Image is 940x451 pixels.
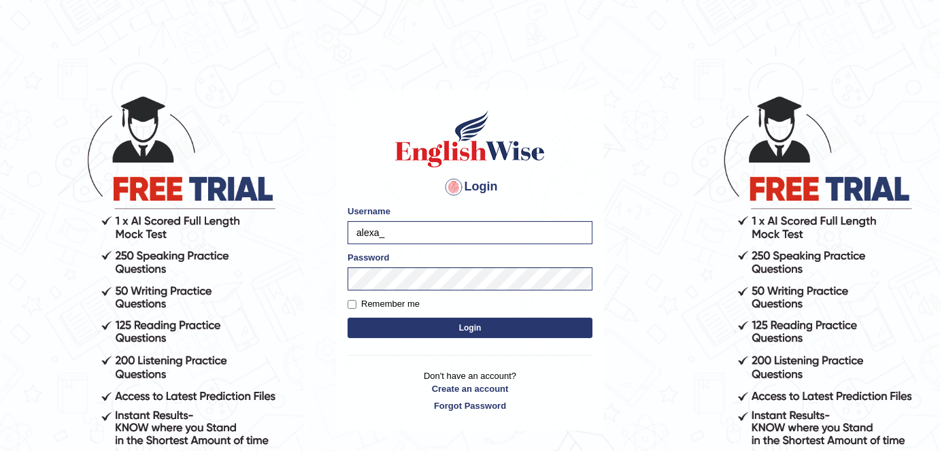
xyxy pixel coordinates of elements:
img: Logo of English Wise sign in for intelligent practice with AI [392,108,548,169]
label: Remember me [348,297,420,311]
a: Create an account [348,382,592,395]
a: Forgot Password [348,399,592,412]
label: Password [348,251,389,264]
h4: Login [348,176,592,198]
label: Username [348,205,390,218]
p: Don't have an account? [348,369,592,412]
input: Remember me [348,300,356,309]
button: Login [348,318,592,338]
